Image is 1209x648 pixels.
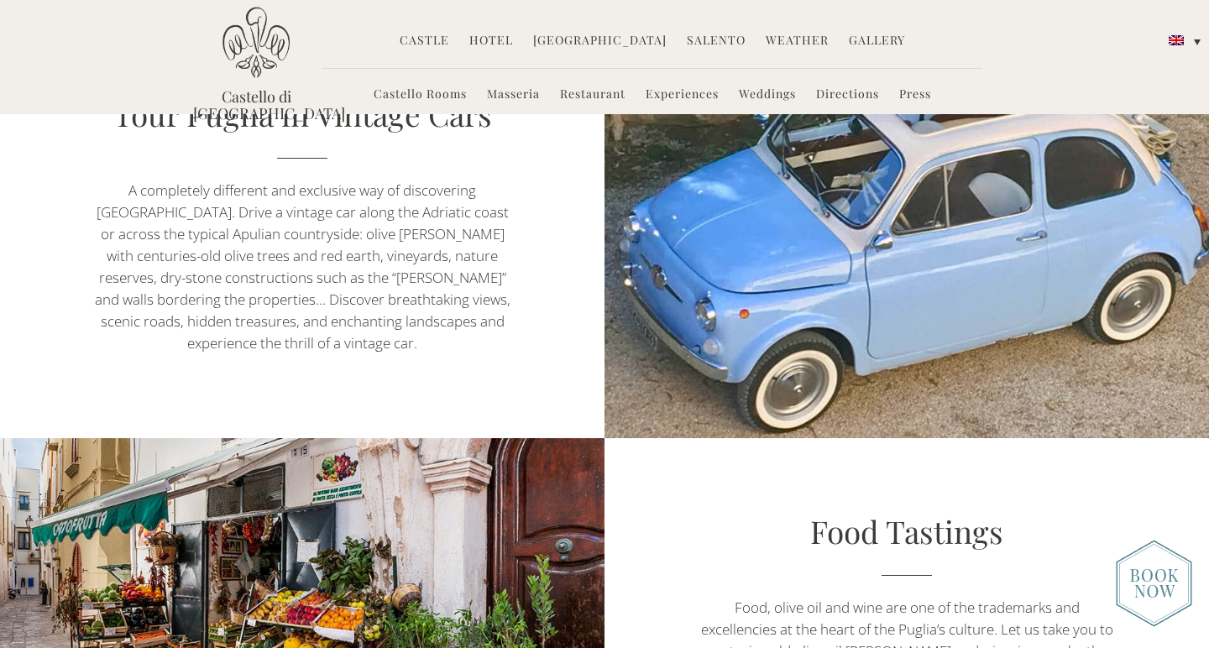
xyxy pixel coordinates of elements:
a: Hotel [469,32,513,51]
a: Masseria [487,86,540,105]
a: Castello Rooms [374,86,467,105]
img: Castello di Ugento [222,7,290,78]
a: [GEOGRAPHIC_DATA] [533,32,667,51]
a: Directions [816,86,879,105]
a: Salento [687,32,746,51]
a: Castello di [GEOGRAPHIC_DATA] [193,88,319,122]
p: A completely different and exclusive way of discovering [GEOGRAPHIC_DATA]. Drive a vintage car al... [91,180,514,354]
a: Restaurant [560,86,625,105]
a: Weddings [739,86,796,105]
img: new-booknow.png [1116,540,1192,627]
a: Press [899,86,931,105]
a: Weather [766,32,829,51]
a: Food Tastings [810,510,1003,551]
a: Experiences [646,86,719,105]
a: Castle [400,32,449,51]
a: Gallery [849,32,905,51]
img: English [1169,35,1184,45]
